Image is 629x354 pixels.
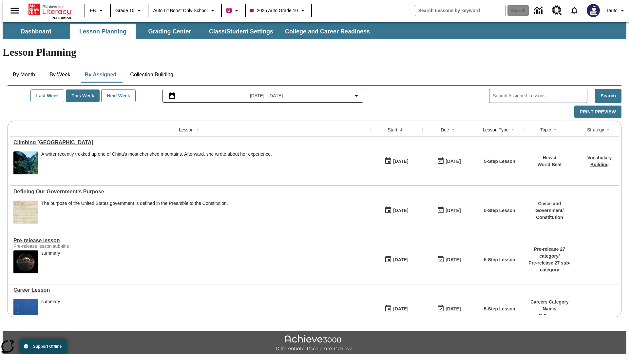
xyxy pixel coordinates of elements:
[530,2,548,20] a: Data Center
[44,67,76,83] button: By Week
[540,127,551,133] div: Topic
[604,5,629,16] button: Profile/Settings
[13,189,367,195] a: Defining Our Government's Purpose, Lessons
[87,5,108,16] button: Language: EN, Select a language
[224,5,243,16] button: Boost Class color is violet red. Change class color
[527,260,572,273] p: Pre-release 27 sub-category
[527,214,572,221] p: Constitution
[435,303,463,315] button: 01/17/26: Last day the lesson can be accessed
[509,126,517,134] button: Sort
[13,244,112,249] div: Pre-release lesson sub-title
[435,204,463,217] button: 03/31/26: Last day the lesson can be accessed
[3,22,626,39] div: SubNavbar
[41,151,272,157] div: A writer recently trekked up one of China's most cherished mountains. Afterward, she wrote about ...
[20,339,67,354] button: Support Offline
[29,3,71,16] a: Home
[66,89,100,102] button: This Week
[435,253,463,266] button: 01/25/26: Last day the lesson can be accessed
[280,24,375,39] button: College and Career Readiness
[449,126,457,134] button: Sort
[484,305,515,312] p: 5-Step Lesson
[165,92,361,100] button: Select the date range menu item
[13,287,367,293] a: Career Lesson, Lessons
[13,140,367,146] div: Climbing Mount Tai
[583,2,604,19] button: Select a new avatar
[393,206,408,215] div: [DATE]
[484,207,515,214] p: 5-Step Lesson
[41,299,60,305] div: summary
[446,256,461,264] div: [DATE]
[595,89,621,103] button: Search
[80,67,122,83] button: By Assigned
[538,154,562,161] p: News /
[5,1,25,20] button: Open side menu
[13,238,367,244] div: Pre-release lesson
[527,246,572,260] p: Pre-release 27 category /
[137,24,202,39] button: Grading Center
[353,92,360,100] svg: Collapse Date Range Filter
[483,127,508,133] div: Lesson Type
[276,335,353,352] img: Achieve3000 Differentiate Accelerate Achieve
[13,201,38,224] img: This historic document written in calligraphic script on aged parchment, is the Preamble of the C...
[484,158,515,165] p: 5-Step Lesson
[388,127,397,133] div: Start
[41,250,60,256] div: summary
[13,140,367,146] a: Climbing Mount Tai, Lessons
[493,91,587,101] input: Search Assigned Lessons
[393,256,408,264] div: [DATE]
[29,2,71,20] div: Home
[587,4,600,17] img: Avatar
[382,253,410,266] button: 01/22/25: First time the lesson was available
[382,303,410,315] button: 01/13/25: First time the lesson was available
[13,189,367,195] div: Defining Our Government's Purpose
[179,127,194,133] div: Lesson
[397,126,405,134] button: Sort
[415,5,505,16] input: search field
[153,7,208,14] span: Auto Lit Boost only School
[13,238,367,244] a: Pre-release lesson, Lessons
[548,2,566,19] a: Resource Center, Will open in new tab
[441,127,449,133] div: Due
[393,157,408,166] div: [DATE]
[606,7,618,14] span: Tauto
[527,299,572,312] p: Careers Category Name /
[587,155,612,167] a: Vocabulary Building
[13,299,38,322] img: fish
[13,151,38,174] img: 6000 stone steps to climb Mount Tai in Chinese countryside
[551,126,559,134] button: Sort
[30,89,64,102] button: Last Week
[70,24,136,39] button: Lesson Planning
[194,126,201,134] button: Sort
[393,305,408,313] div: [DATE]
[13,287,367,293] div: Career Lesson
[41,201,228,206] div: The purpose of the United States government is defined in the Preamble to the Constitution.
[446,305,461,313] div: [DATE]
[41,151,272,174] div: A writer recently trekked up one of China's most cherished mountains. Afterward, she wrote about ...
[446,206,461,215] div: [DATE]
[3,24,69,39] button: Dashboard
[248,5,309,16] button: Class: 2025 Auto Grade 10, Select your class
[13,250,38,273] img: hero alt text
[250,92,283,99] span: [DATE] - [DATE]
[382,155,410,167] button: 07/22/25: First time the lesson was available
[538,161,562,168] p: World Beat
[3,24,376,39] div: SubNavbar
[382,204,410,217] button: 07/01/25: First time the lesson was available
[41,250,60,273] div: summary
[527,312,572,319] p: B Careers
[435,155,463,167] button: 06/30/26: Last day the lesson can be accessed
[41,299,60,322] div: summary
[446,157,461,166] div: [DATE]
[574,106,621,118] button: Print Preview
[115,7,134,14] span: Grade 10
[527,200,572,214] p: Civics and Government /
[8,67,40,83] button: By Month
[227,6,231,14] span: B
[604,126,612,134] button: Sort
[101,89,136,102] button: Next Week
[204,24,278,39] button: Class/Student Settings
[250,7,298,14] span: 2025 Auto Grade 10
